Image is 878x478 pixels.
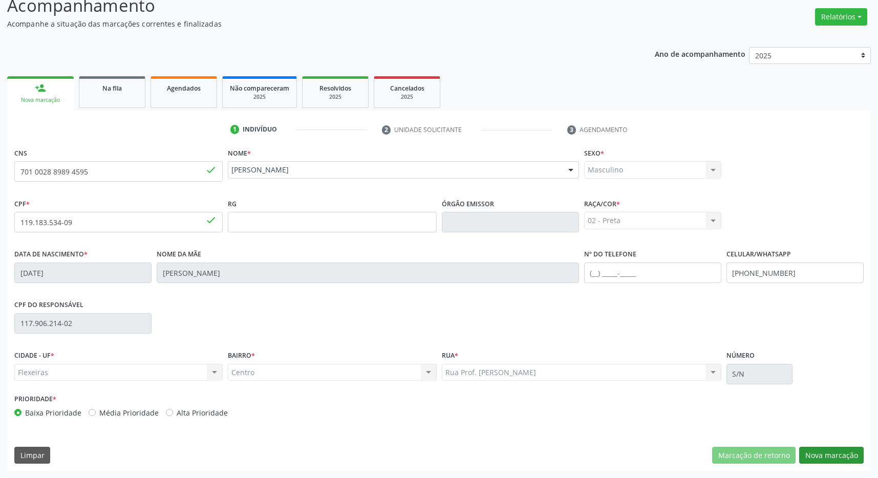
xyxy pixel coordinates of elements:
p: Ano de acompanhamento [655,47,745,60]
button: Marcação de retorno [712,447,796,464]
label: Rua [442,348,458,364]
label: Órgão emissor [442,196,494,212]
span: [PERSON_NAME] [231,165,558,175]
div: Nova marcação [14,96,67,104]
input: (__) _____-_____ [726,263,864,283]
div: person_add [35,82,46,94]
p: Acompanhe a situação das marcações correntes e finalizadas [7,18,612,29]
input: (__) _____-_____ [584,263,721,283]
label: CPF do responsável [14,297,83,313]
span: done [205,164,217,176]
span: done [205,214,217,226]
span: Resolvidos [319,84,351,93]
label: Sexo [584,145,604,161]
div: Indivíduo [243,125,277,134]
input: ___.___.___-__ [14,313,152,334]
label: CPF [14,196,30,212]
label: Raça/cor [584,196,620,212]
label: Data de nascimento [14,247,88,263]
label: Baixa Prioridade [25,407,81,418]
label: RG [228,196,237,212]
label: Celular/WhatsApp [726,247,791,263]
div: 2025 [310,93,361,101]
label: Nome da mãe [157,247,201,263]
label: Número [726,348,755,364]
span: Cancelados [390,84,424,93]
div: 2025 [381,93,433,101]
div: 1 [230,125,240,134]
input: __/__/____ [14,263,152,283]
label: Nº do Telefone [584,247,636,263]
label: CIDADE - UF [14,348,54,364]
button: Nova marcação [799,447,864,464]
label: Prioridade [14,392,56,407]
label: CNS [14,145,27,161]
label: Alta Prioridade [177,407,228,418]
label: Nome [228,145,251,161]
span: Agendados [167,84,201,93]
span: Não compareceram [230,84,289,93]
div: 2025 [230,93,289,101]
label: BAIRRO [228,348,255,364]
span: Na fila [102,84,122,93]
label: Média Prioridade [99,407,159,418]
button: Relatórios [815,8,867,26]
